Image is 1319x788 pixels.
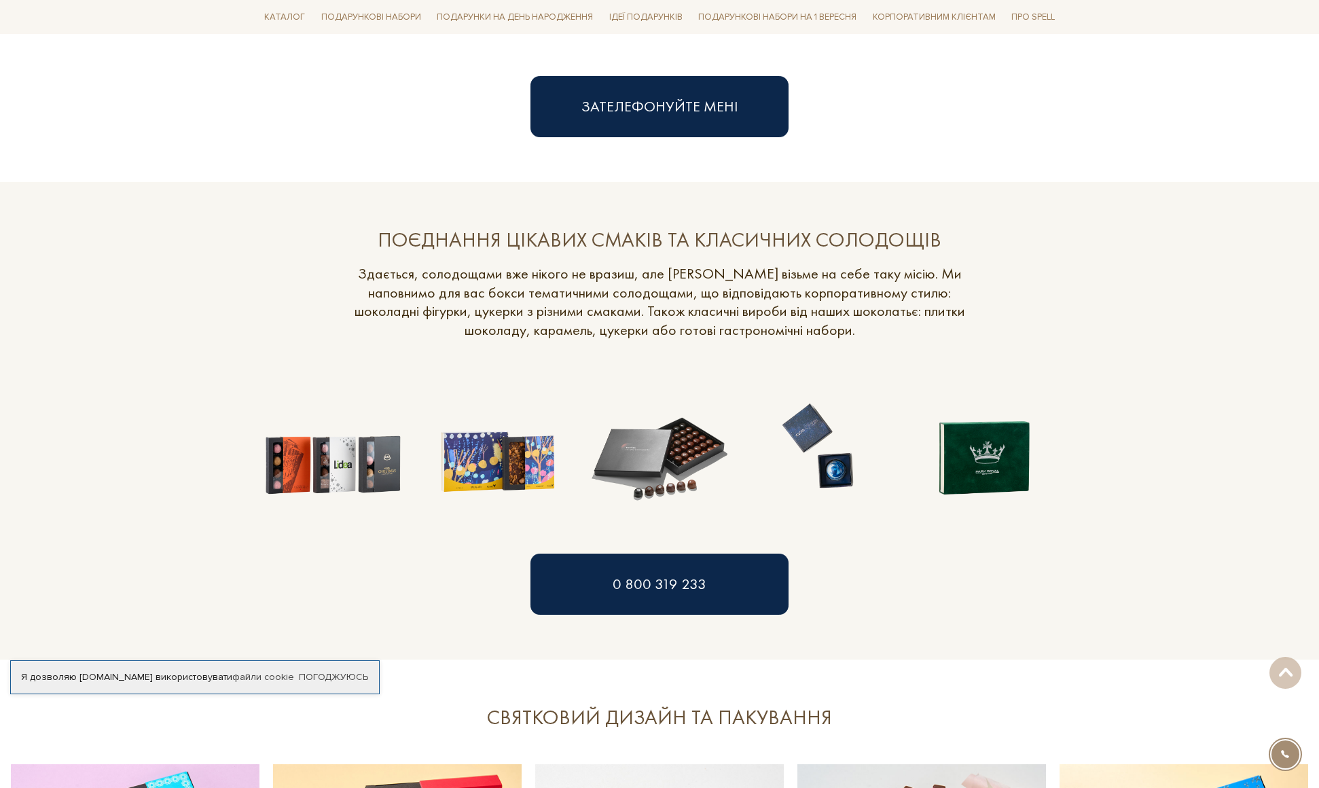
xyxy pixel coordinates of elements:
a: файли cookie [232,671,294,683]
a: Корпоративним клієнтам [867,5,1001,29]
a: Ідеї подарунків [604,7,688,28]
a: Каталог [259,7,310,28]
div: Я дозволяю [DOMAIN_NAME] використовувати [11,671,379,683]
a: Подарункові набори [316,7,427,28]
a: Погоджуюсь [299,671,368,683]
p: Здається, солодощами вже нікого не вразиш, але [PERSON_NAME] візьме на себе таку місію. Ми наповн... [347,264,972,339]
a: Подарункові набори на 1 Вересня [693,5,862,29]
div: СВЯТКОВИЙ ДИЗАЙН ТА ПАКУВАННЯ [347,704,972,731]
a: 0 800 319 233 [530,554,789,615]
a: Про Spell [1006,7,1060,28]
a: Подарунки на День народження [431,7,598,28]
button: Зателефонуйте мені [530,76,789,137]
div: ПОЄДНАННЯ ЦІКАВИХ СМАКІВ ТА КЛАСИЧНИХ СОЛОДОЩІВ [347,227,972,253]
